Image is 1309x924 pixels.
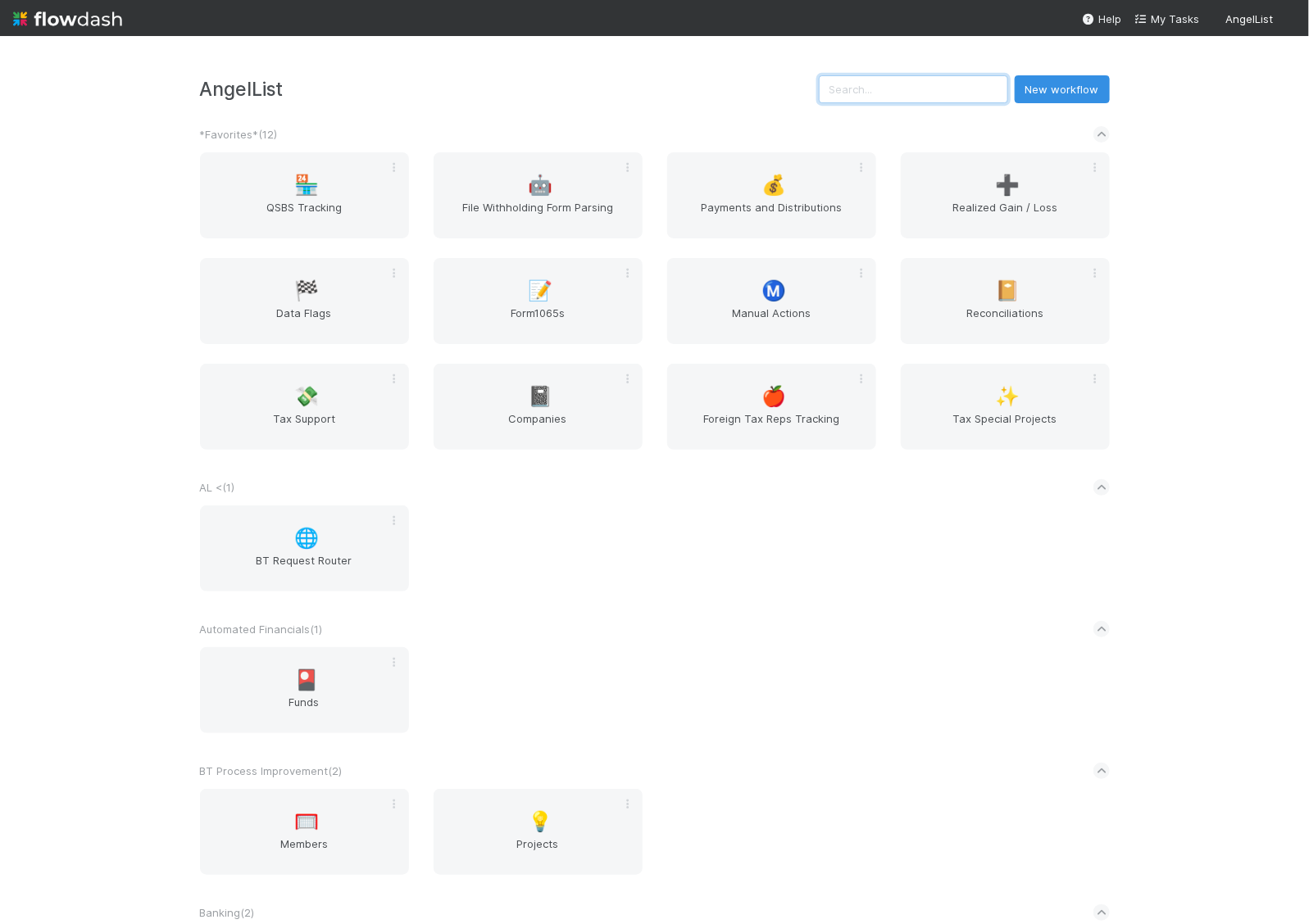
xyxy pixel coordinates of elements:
a: 🍎Foreign Tax Reps Tracking [667,364,876,450]
span: Data Flags [207,305,402,337]
span: AL < ( 1 ) [200,481,235,494]
span: Manual Actions [674,305,870,337]
a: ✨Tax Special Projects [901,364,1110,450]
span: Companies [440,410,636,443]
a: 🎴Funds [200,647,409,733]
span: Members [207,836,402,868]
span: ➕ [995,174,1020,196]
input: Search... [819,75,1008,103]
span: 🌐 [294,528,319,549]
span: 🏪 [294,174,319,196]
span: 📔 [995,280,1020,301]
a: 📔Reconciliations [901,258,1110,344]
img: logo-inverted-e16ddd16eac7371096b0.svg [13,5,122,33]
span: QSBS Tracking [207,199,402,232]
span: Payments and Distributions [674,199,870,232]
span: 💸 [294,386,319,407]
a: 💰Payments and Distributions [667,152,876,238]
span: 📝 [528,280,552,301]
span: BT Request Router [207,552,402,585]
span: Realized Gain / Loss [907,199,1103,232]
span: *Favorites* ( 12 ) [200,128,278,141]
button: New workflow [1015,75,1110,103]
a: 💡Projects [434,789,643,875]
span: Projects [440,836,636,868]
span: 🤖 [528,174,552,196]
a: 🤖File Withholding Form Parsing [434,152,643,238]
span: Banking ( 2 ) [200,906,255,919]
span: 💰 [761,174,786,196]
div: Help [1082,11,1121,27]
span: 🍎 [761,386,786,407]
a: 📓Companies [434,364,643,450]
span: Tax Support [207,410,402,443]
a: 💸Tax Support [200,364,409,450]
span: Reconciliations [907,305,1103,337]
a: 🥅Members [200,789,409,875]
a: 🏪QSBS Tracking [200,152,409,238]
a: 🏁Data Flags [200,258,409,344]
span: Ⓜ️ [761,280,786,301]
span: 🏁 [294,280,319,301]
span: 💡 [528,811,552,832]
span: Form1065s [440,305,636,337]
span: My Tasks [1134,12,1199,25]
span: Automated Financials ( 1 ) [200,623,323,636]
span: Tax Special Projects [907,410,1103,443]
h3: AngelList [200,78,819,100]
span: Funds [207,694,402,727]
span: Foreign Tax Reps Tracking [674,410,870,443]
span: 🎴 [294,669,319,691]
a: ➕Realized Gain / Loss [901,152,1110,238]
a: Ⓜ️Manual Actions [667,258,876,344]
span: ✨ [995,386,1020,407]
span: 🥅 [294,811,319,832]
a: 🌐BT Request Router [200,505,409,591]
span: 📓 [528,386,552,407]
a: 📝Form1065s [434,258,643,344]
img: avatar_711f55b7-5a46-40da-996f-bc93b6b86381.png [1279,11,1296,28]
span: BT Process Improvement ( 2 ) [200,764,343,777]
span: AngelList [1225,12,1273,25]
span: File Withholding Form Parsing [440,199,636,232]
a: My Tasks [1134,11,1199,27]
